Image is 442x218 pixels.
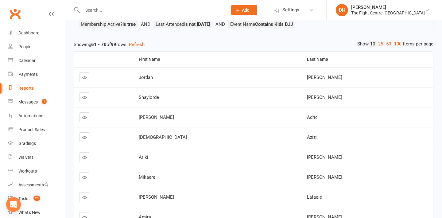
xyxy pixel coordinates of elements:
span: [PERSON_NAME] [307,174,342,180]
span: 23 [33,196,40,201]
a: 100 [393,41,403,47]
span: Ariki [139,154,148,160]
a: Payments [8,68,65,81]
div: First Name [139,57,297,62]
span: [PERSON_NAME] [307,154,342,160]
span: Event Name [230,21,293,27]
div: Calendar [18,58,36,63]
a: Reports [8,81,65,95]
div: Product Sales [18,127,45,132]
div: Last Name [307,57,428,62]
div: Showing of rows [74,41,433,48]
a: Tasks 23 [8,192,65,206]
a: Product Sales [8,123,65,137]
span: Lafaele [307,194,322,200]
a: People [8,40,65,54]
span: Last Attended [156,21,210,27]
div: Workouts [18,169,37,173]
a: Waivers [8,150,65,164]
strong: 99 [111,42,116,47]
span: [PERSON_NAME] [307,95,342,100]
span: [PERSON_NAME] [139,115,174,120]
div: Reports [18,86,34,91]
span: [DEMOGRAPHIC_DATA] [139,134,187,140]
button: Add [231,5,257,15]
strong: 61 - 70 [91,42,107,47]
a: Messages 1 [8,95,65,109]
a: Assessments [8,178,65,192]
a: 50 [385,41,393,47]
div: Open Intercom Messenger [6,197,21,212]
strong: Is not [DATE] [184,21,210,27]
span: Membership Active? [81,21,136,27]
div: Tasks [18,196,29,201]
div: Show items per page [357,41,433,47]
a: Gradings [8,137,65,150]
div: Dashboard [18,30,40,35]
div: Automations [18,113,43,118]
a: Automations [8,109,65,123]
a: 10 [369,41,377,47]
span: Jordan [139,75,153,80]
div: DH [336,4,348,16]
button: Refresh [129,41,145,48]
div: Payments [18,72,38,77]
div: Messages [18,99,38,104]
a: 25 [377,41,385,47]
span: [PERSON_NAME] [307,75,342,80]
span: Azizi [307,134,317,140]
strong: Is true [122,21,136,27]
div: [PERSON_NAME] [351,5,425,10]
a: Workouts [8,164,65,178]
span: [PERSON_NAME] [139,194,174,200]
div: Gradings [18,141,36,146]
strong: Contains Kids BJJ [255,21,293,27]
div: Assessments [18,182,49,187]
span: Adric [307,115,318,120]
div: Waivers [18,155,33,160]
a: Clubworx [7,6,23,21]
div: The Fight Centre [GEOGRAPHIC_DATA] [351,10,425,16]
span: Shaylorde [139,95,159,100]
span: Mikaere [139,174,155,180]
span: 1 [42,99,47,104]
a: Calendar [8,54,65,68]
input: Search... [81,6,223,14]
a: Dashboard [8,26,65,40]
span: Add [242,8,250,13]
div: What's New [18,210,41,215]
span: Settings [282,3,299,17]
div: People [18,44,31,49]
